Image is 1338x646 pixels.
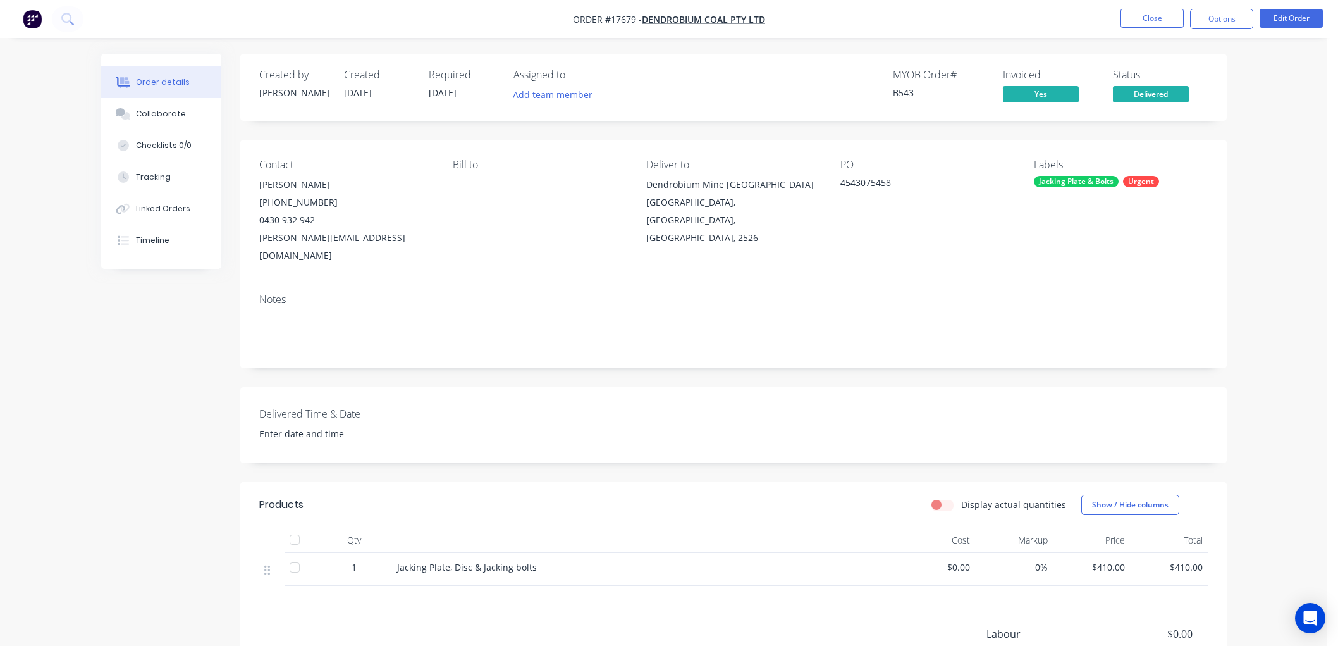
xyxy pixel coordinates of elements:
span: $0.00 [903,561,971,574]
button: Tracking [101,161,221,193]
div: Jacking Plate & Bolts [1034,176,1119,187]
div: Linked Orders [136,203,190,214]
a: Dendrobium Coal Pty Ltd [642,13,765,25]
div: Cost [898,528,976,553]
div: Products [259,497,304,512]
div: Open Intercom Messenger [1295,603,1325,633]
div: Status [1113,69,1208,81]
span: 1 [352,561,357,574]
div: Contact [259,159,433,171]
button: Show / Hide columns [1081,495,1179,515]
label: Display actual quantities [961,498,1066,511]
input: Enter date and time [250,425,408,444]
div: 0430 932 942 [259,211,433,229]
button: Checklists 0/0 [101,130,221,161]
button: Order details [101,66,221,98]
div: Created by [259,69,329,81]
button: Add team member [506,86,599,103]
span: Order #17679 - [573,13,642,25]
button: Add team member [513,86,599,103]
span: 0% [980,561,1048,574]
div: Urgent [1123,176,1159,187]
div: Tracking [136,171,171,183]
button: Close [1120,9,1184,28]
button: Timeline [101,225,221,256]
div: Dendrobium Mine [GEOGRAPHIC_DATA][GEOGRAPHIC_DATA], [GEOGRAPHIC_DATA], [GEOGRAPHIC_DATA], 2526 [646,176,819,247]
button: Options [1190,9,1253,29]
div: Timeline [136,235,169,246]
div: [PERSON_NAME][PHONE_NUMBER]0430 932 942[PERSON_NAME][EMAIL_ADDRESS][DOMAIN_NAME] [259,176,433,264]
div: 4543075458 [840,176,998,194]
div: [PHONE_NUMBER] [259,194,433,211]
span: Delivered [1113,86,1189,102]
label: Delivered Time & Date [259,406,417,421]
div: PO [840,159,1014,171]
div: [PERSON_NAME][EMAIL_ADDRESS][DOMAIN_NAME] [259,229,433,264]
div: Order details [136,77,190,88]
button: Delivered [1113,86,1189,105]
span: $410.00 [1135,561,1203,574]
span: [DATE] [344,87,372,99]
div: Collaborate [136,108,186,120]
div: Total [1130,528,1208,553]
button: Linked Orders [101,193,221,225]
div: Price [1053,528,1131,553]
span: $0.00 [1098,626,1192,642]
span: Yes [1003,86,1079,102]
div: Assigned to [513,69,640,81]
div: Markup [975,528,1053,553]
span: [DATE] [429,87,457,99]
button: Collaborate [101,98,221,130]
span: $410.00 [1058,561,1126,574]
div: Notes [259,294,1208,306]
div: Created [344,69,414,81]
span: Labour [986,626,1099,642]
img: Factory [23,9,42,28]
div: Labels [1034,159,1207,171]
div: Deliver to [646,159,819,171]
div: Qty [316,528,392,553]
div: Bill to [453,159,626,171]
button: Edit Order [1260,9,1323,28]
span: Jacking Plate, Disc & Jacking bolts [397,561,537,573]
div: Required [429,69,498,81]
div: [PERSON_NAME] [259,176,433,194]
div: B543 [893,86,988,99]
div: MYOB Order # [893,69,988,81]
div: Dendrobium Mine [GEOGRAPHIC_DATA] [646,176,819,194]
div: Invoiced [1003,69,1098,81]
div: [PERSON_NAME] [259,86,329,99]
div: Checklists 0/0 [136,140,192,151]
div: [GEOGRAPHIC_DATA], [GEOGRAPHIC_DATA], [GEOGRAPHIC_DATA], 2526 [646,194,819,247]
